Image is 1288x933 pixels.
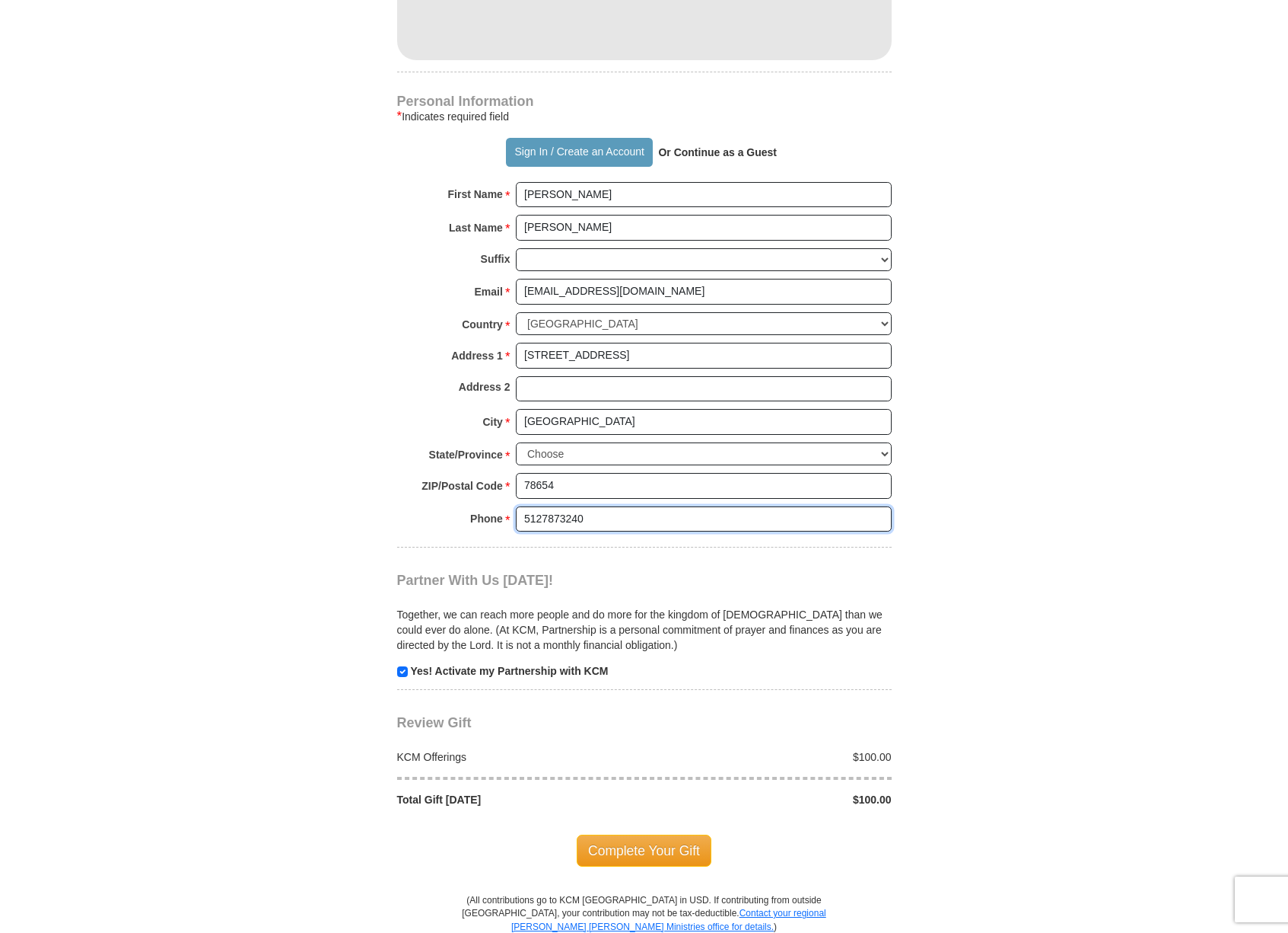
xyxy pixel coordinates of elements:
[451,345,503,366] strong: Address 1
[397,715,472,730] span: Review Gift
[421,475,503,497] strong: ZIP/Postal Code
[644,749,900,765] div: $100.00
[449,217,503,238] strong: Last Name
[397,95,892,107] h4: Personal Information
[448,184,503,205] strong: First Name
[577,835,711,867] span: Complete Your Gift
[410,665,608,677] strong: Yes! Activate my Partnership with KCM
[397,607,892,653] p: Together, we can reach more people and do more for the kingdom of [DEMOGRAPHIC_DATA] than we coul...
[475,281,503,302] strong: Email
[397,107,892,126] div: Indicates required field
[482,411,502,433] strong: City
[389,792,644,807] div: Total Gift [DATE]
[506,138,653,167] button: Sign In / Create an Account
[511,908,826,931] a: Contact your regional [PERSON_NAME] [PERSON_NAME] Ministries office for details.
[389,749,644,765] div: KCM Offerings
[397,573,554,588] span: Partner With Us [DATE]!
[429,444,503,465] strong: State/Province
[481,248,510,270] strong: Suffix
[644,792,900,807] div: $100.00
[658,146,777,158] strong: Or Continue as a Guest
[462,314,503,335] strong: Country
[459,376,510,398] strong: Address 2
[470,508,503,529] strong: Phone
